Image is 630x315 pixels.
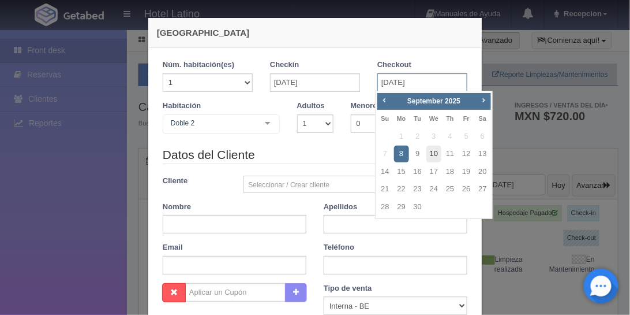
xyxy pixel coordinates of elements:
span: 3 [426,128,441,145]
span: Doble 2 [168,117,256,129]
span: Seleccionar / Crear cliente [249,176,452,194]
span: 4 [442,128,457,145]
a: 9 [410,146,425,162]
a: 22 [394,181,409,198]
a: 18 [442,164,457,180]
span: Tuesday [414,115,421,122]
a: 27 [475,181,490,198]
a: 14 [378,164,393,180]
label: Adultos [297,101,325,112]
a: 21 [378,181,393,198]
input: DD-MM-AAAA [270,73,360,92]
a: 25 [442,181,457,198]
label: Email [163,242,183,253]
a: 30 [410,199,425,216]
label: Núm. habitación(es) [163,60,234,71]
label: Menores [351,101,381,112]
a: 11 [442,146,457,162]
label: Habitación [163,101,201,112]
a: 24 [426,181,441,198]
a: 10 [426,146,441,162]
a: 8 [394,146,409,162]
span: 2 [410,128,425,145]
label: Cliente [154,176,235,187]
span: 1 [394,128,409,145]
span: Prev [380,95,389,105]
label: Nombre [163,202,191,213]
span: Friday [463,115,470,122]
a: Seleccionar / Crear cliente [243,176,468,193]
a: 12 [459,146,474,162]
span: Wednesday [429,115,438,122]
span: Monday [397,115,406,122]
a: 19 [459,164,474,180]
a: 15 [394,164,409,180]
span: 2025 [445,97,460,105]
a: 26 [459,181,474,198]
span: 6 [475,128,490,145]
label: Apellidos [324,202,358,213]
span: September [407,97,443,105]
label: Checkout [377,60,411,71]
legend: Datos del Cliente [163,146,467,164]
a: Prev [378,94,391,107]
span: 7 [378,146,393,162]
a: 17 [426,164,441,180]
span: Thursday [447,115,454,122]
span: Saturday [479,115,486,122]
h4: [GEOGRAPHIC_DATA] [157,27,473,39]
input: DD-MM-AAAA [377,73,467,92]
a: 13 [475,146,490,162]
a: 20 [475,164,490,180]
input: Aplicar un Cupón [185,283,286,302]
label: Tipo de venta [324,283,372,294]
a: Next [477,94,490,107]
a: 29 [394,199,409,216]
a: 16 [410,164,425,180]
label: Checkin [270,60,299,71]
label: Teléfono [324,242,354,253]
a: 23 [410,181,425,198]
a: 28 [378,199,393,216]
span: Sunday [381,115,389,122]
span: Next [479,95,488,105]
span: 5 [459,128,474,145]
